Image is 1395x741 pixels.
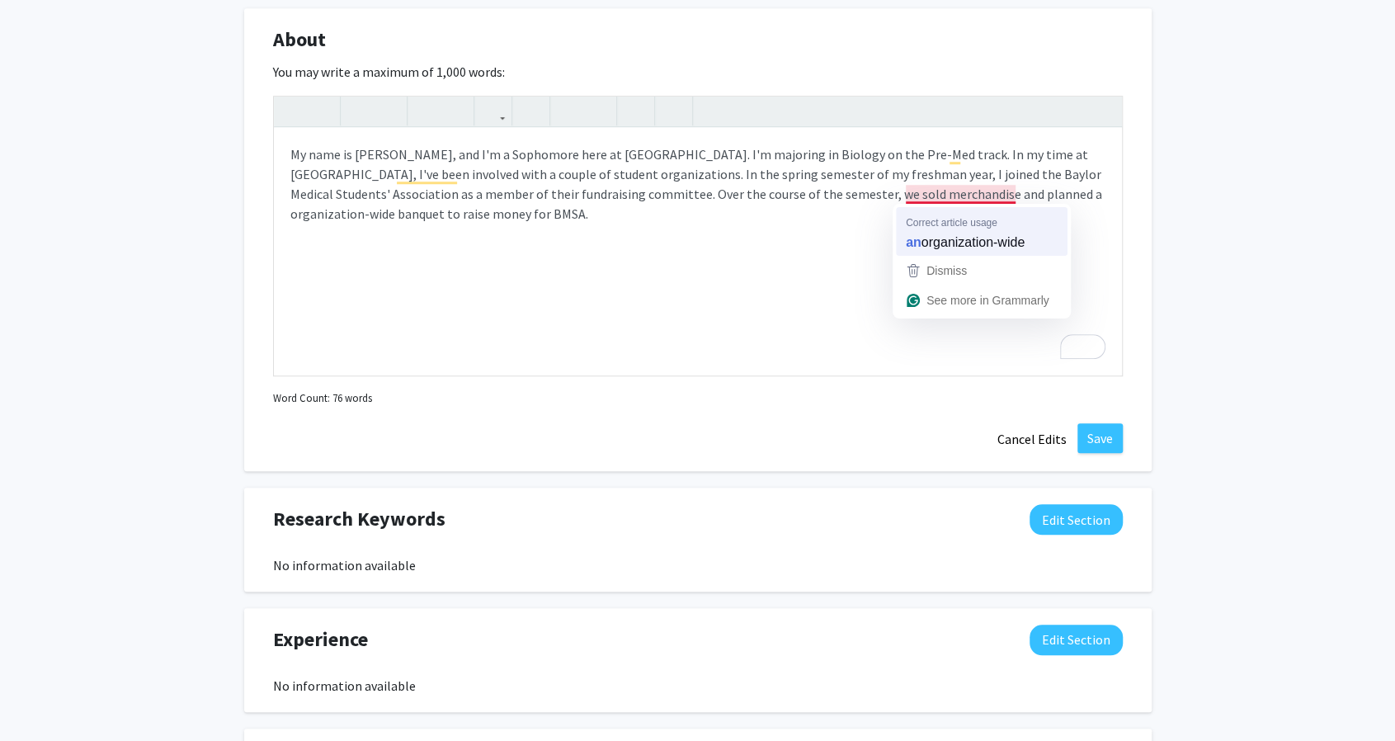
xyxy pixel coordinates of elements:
[412,97,441,125] button: Superscript
[1030,625,1123,655] button: Edit Experience
[273,504,445,534] span: Research Keywords
[1089,97,1118,125] button: Fullscreen
[554,97,583,125] button: Unordered list
[273,390,372,406] small: Word Count: 76 words
[987,423,1077,455] button: Cancel Edits
[273,25,326,54] span: About
[1077,423,1123,453] button: Save
[278,97,307,125] button: Undo (Ctrl + Z)
[273,625,368,654] span: Experience
[345,97,374,125] button: Strong (Ctrl + B)
[274,128,1122,375] div: To enrich screen reader interactions, please activate Accessibility in Grammarly extension settings
[1030,504,1123,535] button: Edit Research Keywords
[12,667,70,729] iframe: Chat
[273,555,1123,575] div: No information available
[621,97,650,125] button: Remove format
[273,62,505,82] label: You may write a maximum of 1,000 words:
[659,97,688,125] button: Insert horizontal rule
[478,97,507,125] button: Link
[441,97,469,125] button: Subscript
[273,676,1123,696] div: No information available
[307,97,336,125] button: Redo (Ctrl + Y)
[583,97,612,125] button: Ordered list
[516,97,545,125] button: Insert Image
[374,97,403,125] button: Emphasis (Ctrl + I)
